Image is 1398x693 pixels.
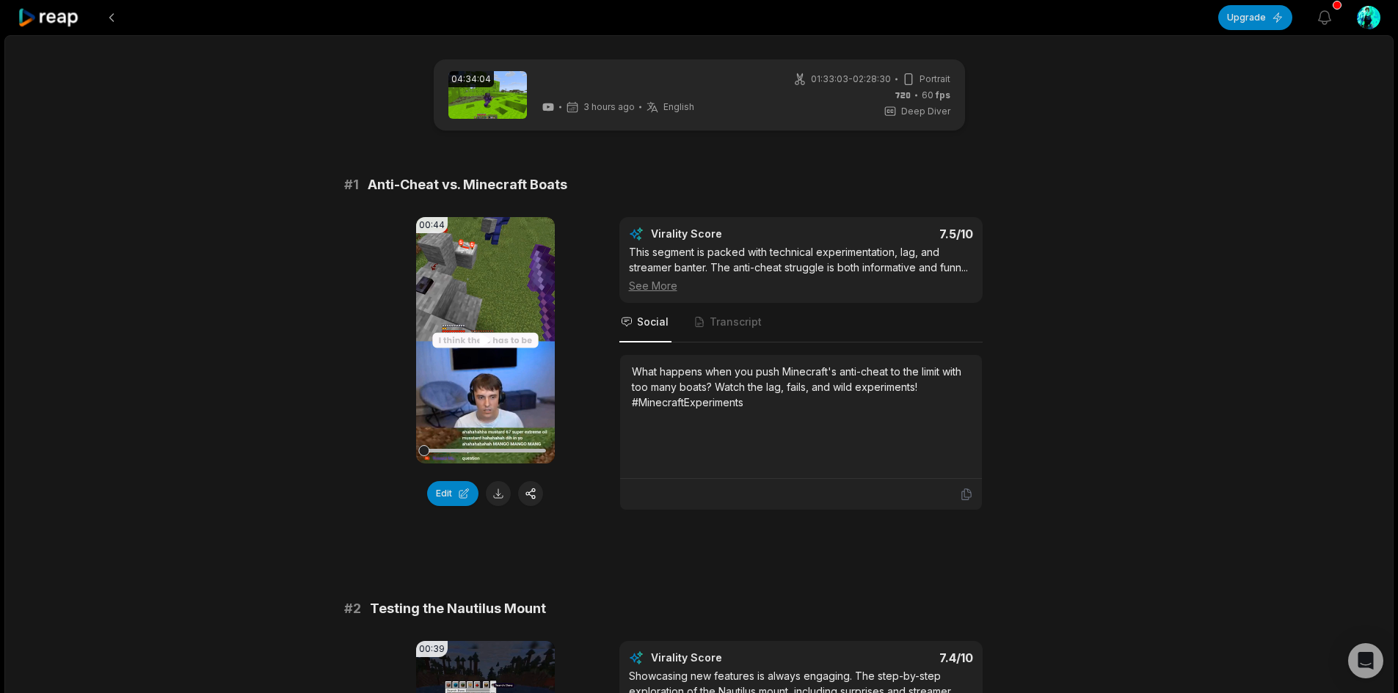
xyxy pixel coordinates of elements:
[368,175,567,195] span: Anti-Cheat vs. Minecraft Boats
[920,73,950,86] span: Portrait
[710,315,762,329] span: Transcript
[632,364,970,410] div: What happens when you push Minecraft's anti-cheat to the limit with too many boats? Watch the lag...
[815,227,973,241] div: 7.5 /10
[663,101,694,113] span: English
[922,89,950,102] span: 60
[344,175,359,195] span: # 1
[629,278,973,293] div: See More
[416,217,555,463] video: Your browser does not support mp4 format.
[1218,5,1292,30] button: Upgrade
[542,77,694,95] a: ​
[936,89,950,100] span: fps
[637,315,669,329] span: Social
[811,73,891,86] span: 01:33:03 - 02:28:30
[1348,643,1383,678] div: Open Intercom Messenger
[901,105,950,118] span: Deep Diver
[651,650,809,665] div: Virality Score
[427,481,478,506] button: Edit
[370,598,546,619] span: Testing the Nautilus Mount
[629,244,973,293] div: This segment is packed with technical experimentation, lag, and streamer banter. The anti-cheat s...
[651,227,809,241] div: Virality Score
[815,650,973,665] div: 7.4 /10
[344,598,361,619] span: # 2
[583,101,635,113] span: 3 hours ago
[619,303,983,342] nav: Tabs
